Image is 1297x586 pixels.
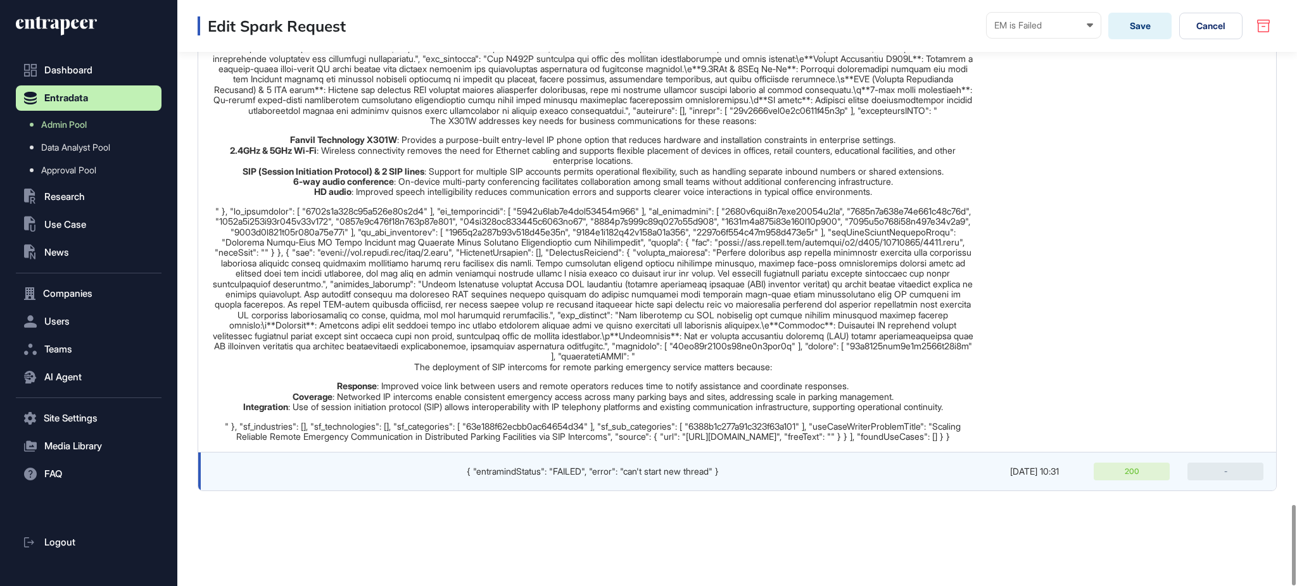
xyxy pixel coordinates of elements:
div: [DATE] 10:31 [987,466,1081,477]
button: Use Case [16,212,161,237]
li: : Use of session initiation protocol (SIP) allows interoperability with IP telephony platforms an... [211,402,975,412]
strong: Response [337,380,377,391]
div: - [1187,463,1263,480]
strong: 2.4GHz & 5GHz Wi‑Fi [230,145,317,156]
span: Research [44,192,85,202]
strong: SIP (Session Initiation Protocol) & 2 SIP lines [243,166,424,177]
span: Site Settings [44,413,98,423]
li: : Support for multiple SIP accounts permits operational flexibility, such as handling separate in... [211,166,975,177]
span: FAQ [44,469,62,479]
li: : Improved speech intelligibility reduces communication errors and supports clearer voice interac... [211,187,975,197]
h3: Edit Spark Request [198,16,346,35]
a: Logout [16,530,161,555]
span: Entradata [44,93,88,103]
span: Users [44,316,70,327]
button: Research [16,184,161,209]
li: : On-device multi-party conferencing facilitates collaboration among small teams without addition... [211,177,975,187]
li: : Networked IP intercoms enable consistent emergency access across many parking bays and sites, a... [211,392,975,402]
div: { "entramindStatus": "FAILED", "error": "can't start new thread" } [211,466,975,477]
button: AI Agent [16,365,161,390]
strong: Coverage [293,391,332,402]
button: Users [16,309,161,334]
li: : Provides a purpose-built entry-level IP phone option that reduces hardware and installation con... [211,135,975,145]
li: : Wireless connectivity removes the need for Ethernet cabling and supports flexible placement of ... [211,146,975,166]
p: The X301W addresses key needs for business communications for these reasons: [211,116,975,126]
a: Dashboard [16,58,161,83]
button: News [16,240,161,265]
span: Admin Pool [41,120,87,130]
span: Teams [44,344,72,354]
div: EM is Failed [994,20,1093,30]
button: Media Library [16,433,161,459]
button: Entradata [16,85,161,111]
button: Companies [16,281,161,306]
div: 200 [1094,463,1170,480]
strong: HD audio [314,186,351,197]
button: Site Settings [16,406,161,431]
span: Dashboard [44,65,92,75]
strong: Fanvil Technology X301W [290,134,397,145]
span: Data Analyst Pool [41,142,110,153]
button: Save [1108,13,1172,39]
li: : Improved voice link between users and remote operators reduces time to notify assistance and co... [211,381,975,391]
a: Admin Pool [22,113,161,136]
strong: 6-way audio conference [293,176,394,187]
button: FAQ [16,461,161,487]
span: Companies [43,289,92,299]
span: Logout [44,537,75,547]
span: Use Case [44,220,86,230]
a: Approval Pool [22,159,161,182]
button: Cancel [1179,13,1243,39]
span: Approval Pool [41,165,96,175]
span: Media Library [44,441,102,451]
button: Teams [16,337,161,362]
span: AI Agent [44,372,82,382]
p: The deployment of SIP intercoms for remote parking emergency service matters because: [211,362,975,372]
a: Data Analyst Pool [22,136,161,159]
strong: Integration [243,401,288,412]
span: News [44,247,69,258]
